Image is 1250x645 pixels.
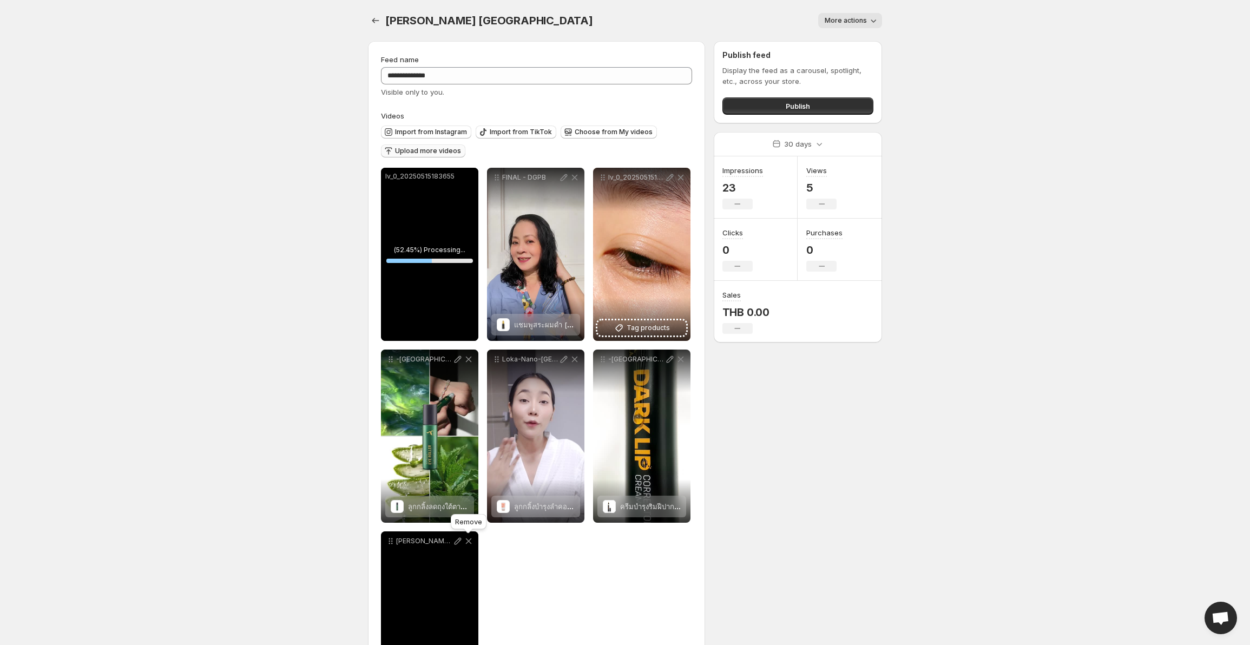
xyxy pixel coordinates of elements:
span: Choose from My videos [575,128,653,136]
img: ครีมบำรุงริมฝีปากชมพู Abera – ลดความคล้ำของริมฝีปาก [603,500,616,513]
span: ลูกกลิ้งบำรุงลำคอ Loka Nano Abera [514,502,628,511]
p: 0 [722,243,753,256]
p: 30 days [784,139,812,149]
div: -[GEOGRAPHIC_DATA]-[GEOGRAPHIC_DATA]-03ลูกกลิ้งลดถุงใต้ตา Abera – ลดถุงใต้ตาและรอยคล้ำรอบดวงตาลูก... [381,350,478,523]
p: Loka-Nano-[GEOGRAPHIC_DATA]-[GEOGRAPHIC_DATA]-01 [502,355,558,364]
div: FINAL - DGPBแชมพูสระผมดำ Aberaแชมพูสระผมดำ [PERSON_NAME] [487,168,584,341]
p: -[GEOGRAPHIC_DATA]-[GEOGRAPHIC_DATA]-03 [396,355,452,364]
span: ครีมบำรุงริมฝีปากชมพู Abera – ลดความคล้ำของริมฝีปาก [620,502,797,511]
img: แชมพูสระผมดำ Abera [497,318,510,331]
button: Import from TikTok [476,126,556,139]
span: Import from Instagram [395,128,467,136]
span: [PERSON_NAME] [GEOGRAPHIC_DATA] [385,14,593,27]
span: Upload more videos [395,147,461,155]
span: Tag products [627,322,670,333]
img: ลูกกลิ้งบำรุงลำคอ Loka Nano Abera [497,500,510,513]
p: 23 [722,181,763,194]
button: Choose from My videos [561,126,657,139]
button: Upload more videos [381,144,465,157]
button: Tag products [597,320,686,335]
span: Import from TikTok [490,128,552,136]
p: -[GEOGRAPHIC_DATA]-[GEOGRAPHIC_DATA]-02 [608,355,665,364]
div: Loka-Nano-[GEOGRAPHIC_DATA]-[GEOGRAPHIC_DATA]-01ลูกกลิ้งบำรุงลำคอ Loka Nano Aberaลูกกลิ้งบำรุงลำค... [487,350,584,523]
div: -[GEOGRAPHIC_DATA]-[GEOGRAPHIC_DATA]-02ครีมบำรุงริมฝีปากชมพู Abera – ลดความคล้ำของริมฝีปากครีมบำร... [593,350,690,523]
span: Videos [381,111,404,120]
h2: Publish feed [722,50,873,61]
span: Visible only to you. [381,88,444,96]
span: ลูกกลิ้งลดถุงใต้ตา [PERSON_NAME] – ลดถุงใต้ตาและรอยคล้ำรอบดวงตา [408,502,627,511]
h3: Purchases [806,227,843,238]
span: Publish [786,101,810,111]
p: 5 [806,181,837,194]
button: Settings [368,13,383,28]
span: Feed name [381,55,419,64]
p: Display the feed as a carousel, spotlight, etc., across your store. [722,65,873,87]
div: lv_0_20250515183655(52.45%) Processing...52.451602790286486% [381,168,478,341]
span: More actions [825,16,867,25]
h3: Views [806,165,827,176]
p: THB 0.00 [722,306,769,319]
h3: Impressions [722,165,763,176]
p: lv_0_20250515183655 [385,172,474,181]
p: FINAL - DGPB [502,173,558,182]
p: 0 [806,243,843,256]
button: More actions [818,13,882,28]
p: [PERSON_NAME]-[GEOGRAPHIC_DATA]-image-01 [396,537,452,545]
img: ลูกกลิ้งลดถุงใต้ตา Abera – ลดถุงใต้ตาและรอยคล้ำรอบดวงตา [391,500,404,513]
button: Import from Instagram [381,126,471,139]
div: lv_0_20250515183655Tag products [593,168,690,341]
p: lv_0_20250515183655 [608,173,665,182]
h3: Clicks [722,227,743,238]
div: Open chat [1205,602,1237,634]
button: Publish [722,97,873,115]
h3: Sales [722,289,741,300]
span: แชมพูสระผมดำ [PERSON_NAME] [514,320,619,329]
